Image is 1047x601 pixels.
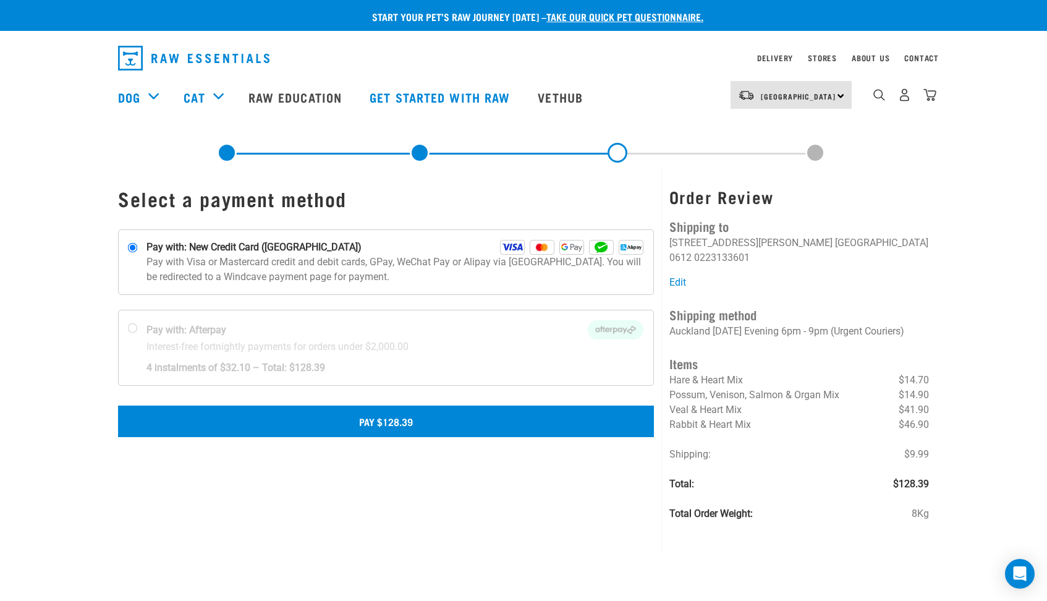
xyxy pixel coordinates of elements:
img: Raw Essentials Logo [118,46,269,70]
span: $14.90 [899,388,929,403]
a: Cat [184,88,205,106]
img: WeChat [589,240,614,255]
img: van-moving.png [738,90,755,101]
h4: Items [669,354,929,373]
span: $41.90 [899,403,929,417]
img: Alipay [619,240,643,255]
a: take our quick pet questionnaire. [546,14,703,19]
span: $14.70 [899,373,929,388]
a: About Us [852,56,889,60]
h4: Shipping method [669,305,929,324]
li: [GEOGRAPHIC_DATA] 0612 [669,237,928,263]
nav: dropdown navigation [108,41,939,75]
img: home-icon-1@2x.png [873,89,885,101]
strong: Total Order Weight: [669,508,753,519]
p: Auckland [DATE] Evening 6pm - 9pm (Urgent Couriers) [669,324,929,339]
span: $128.39 [893,477,929,492]
img: Mastercard [530,240,554,255]
a: Get started with Raw [357,72,525,122]
strong: Pay with: New Credit Card ([GEOGRAPHIC_DATA]) [146,240,362,255]
a: Raw Education [236,72,357,122]
img: home-icon@2x.png [923,88,936,101]
strong: Total: [669,478,694,490]
h1: Select a payment method [118,187,654,210]
a: Dog [118,88,140,106]
img: Visa [500,240,525,255]
span: Hare & Heart Mix [669,374,743,386]
span: Possum, Venison, Salmon & Organ Mix [669,389,839,401]
a: Edit [669,276,686,288]
li: [STREET_ADDRESS][PERSON_NAME] [669,237,833,249]
li: 0223133601 [694,252,750,263]
span: Veal & Heart Mix [669,404,742,416]
span: [GEOGRAPHIC_DATA] [761,94,836,98]
a: Delivery [757,56,793,60]
button: Pay $128.39 [118,406,654,437]
h4: Shipping to [669,216,929,236]
input: Pay with: New Credit Card ([GEOGRAPHIC_DATA]) Visa Mastercard GPay WeChat Alipay Pay with Visa or... [128,243,138,253]
img: GPay [559,240,584,255]
span: Shipping: [669,448,711,460]
a: Stores [808,56,837,60]
a: Contact [904,56,939,60]
img: user.png [898,88,911,101]
span: $9.99 [904,447,929,462]
span: $46.90 [899,417,929,432]
div: Open Intercom Messenger [1005,559,1035,589]
p: Pay with Visa or Mastercard credit and debit cards, GPay, WeChat Pay or Alipay via [GEOGRAPHIC_DA... [146,255,643,284]
a: Vethub [525,72,598,122]
span: 8Kg [912,506,929,521]
span: Rabbit & Heart Mix [669,419,751,430]
h3: Order Review [669,187,929,207]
